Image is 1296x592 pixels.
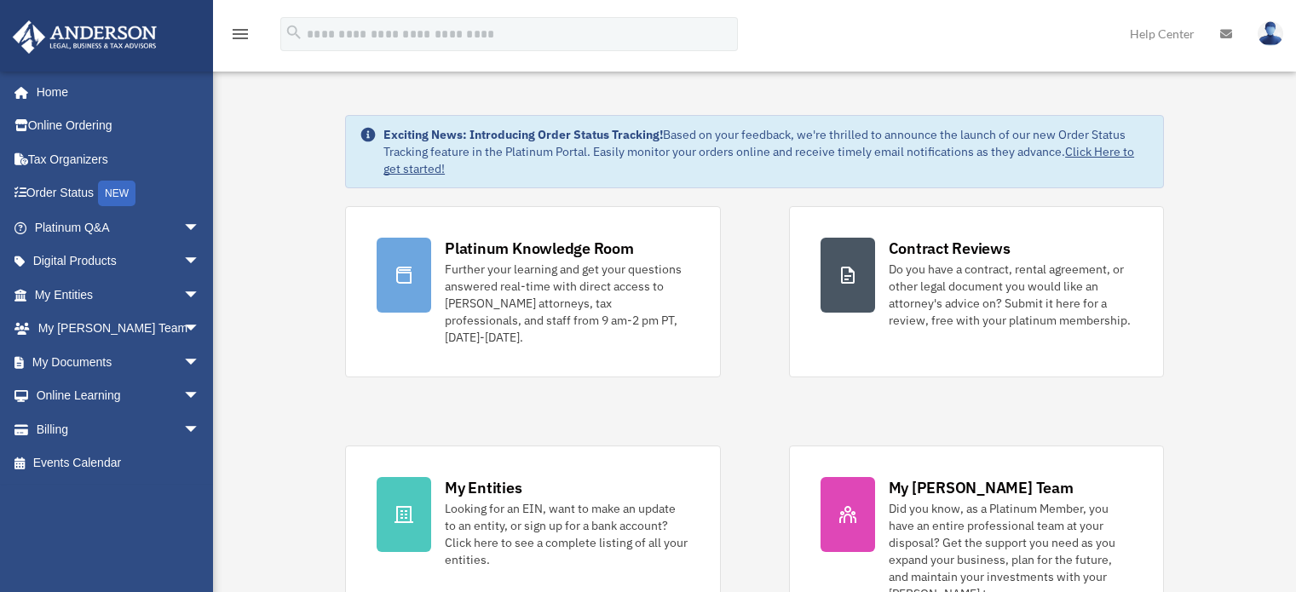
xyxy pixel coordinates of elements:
[383,127,663,142] strong: Exciting News: Introducing Order Status Tracking!
[12,379,226,413] a: Online Learningarrow_drop_down
[183,210,217,245] span: arrow_drop_down
[12,278,226,312] a: My Entitiesarrow_drop_down
[183,345,217,380] span: arrow_drop_down
[889,477,1074,498] div: My [PERSON_NAME] Team
[12,446,226,480] a: Events Calendar
[12,75,217,109] a: Home
[183,312,217,347] span: arrow_drop_down
[12,312,226,346] a: My [PERSON_NAME] Teamarrow_drop_down
[12,210,226,244] a: Platinum Q&Aarrow_drop_down
[445,500,688,568] div: Looking for an EIN, want to make an update to an entity, or sign up for a bank account? Click her...
[12,176,226,211] a: Order StatusNEW
[12,345,226,379] a: My Documentsarrow_drop_down
[12,142,226,176] a: Tax Organizers
[383,144,1134,176] a: Click Here to get started!
[889,261,1132,329] div: Do you have a contract, rental agreement, or other legal document you would like an attorney's ad...
[889,238,1011,259] div: Contract Reviews
[345,206,720,377] a: Platinum Knowledge Room Further your learning and get your questions answered real-time with dire...
[12,109,226,143] a: Online Ordering
[12,412,226,446] a: Billingarrow_drop_down
[183,244,217,279] span: arrow_drop_down
[183,379,217,414] span: arrow_drop_down
[789,206,1164,377] a: Contract Reviews Do you have a contract, rental agreement, or other legal document you would like...
[1258,21,1283,46] img: User Pic
[230,24,251,44] i: menu
[8,20,162,54] img: Anderson Advisors Platinum Portal
[183,278,217,313] span: arrow_drop_down
[445,238,634,259] div: Platinum Knowledge Room
[230,30,251,44] a: menu
[98,181,135,206] div: NEW
[12,244,226,279] a: Digital Productsarrow_drop_down
[285,23,303,42] i: search
[383,126,1149,177] div: Based on your feedback, we're thrilled to announce the launch of our new Order Status Tracking fe...
[445,261,688,346] div: Further your learning and get your questions answered real-time with direct access to [PERSON_NAM...
[445,477,521,498] div: My Entities
[183,412,217,447] span: arrow_drop_down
